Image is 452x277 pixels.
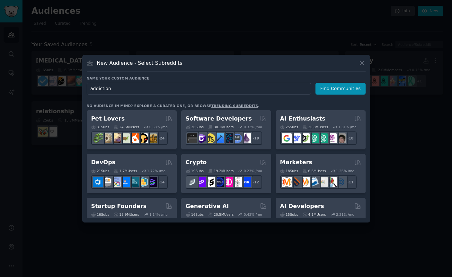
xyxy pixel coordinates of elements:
img: csharp [196,133,206,143]
div: + 11 [343,175,357,189]
img: Docker_DevOps [111,177,121,187]
div: No audience in mind? Explore a curated one, or browse . [87,104,260,108]
img: DeepSeek [291,133,301,143]
img: AskComputerScience [232,133,242,143]
div: 6.6M Users [303,169,326,173]
div: 1.72 % /mo [147,169,165,173]
img: iOSProgramming [214,133,224,143]
div: 31 Sub s [91,125,109,129]
img: ArtificalIntelligence [336,133,346,143]
img: cockatiel [129,133,139,143]
img: Emailmarketing [309,177,319,187]
img: OpenAIDev [327,133,337,143]
h2: Startup Founders [91,202,146,210]
img: elixir [241,133,251,143]
img: ethstaker [205,177,215,187]
div: 20.8M Users [303,125,328,129]
div: 24.5M Users [114,125,139,129]
div: 1.14 % /mo [149,212,168,217]
img: web3 [214,177,224,187]
button: Find Communities [315,83,366,95]
img: dogbreed [147,133,157,143]
img: AWS_Certified_Experts [102,177,112,187]
img: CryptoNews [232,177,242,187]
img: learnjavascript [205,133,215,143]
div: 19 Sub s [186,169,204,173]
div: 13.9M Users [114,212,139,217]
img: googleads [318,177,328,187]
img: chatgpt_promptDesign [309,133,319,143]
h2: Pet Lovers [91,115,125,123]
div: 30.1M Users [208,125,234,129]
img: reactnative [223,133,233,143]
div: 19.2M Users [208,169,234,173]
img: AItoolsCatalog [300,133,310,143]
div: + 14 [154,175,168,189]
div: 20.5M Users [208,212,234,217]
div: 1.31 % /mo [338,125,357,129]
div: 1.26 % /mo [336,169,354,173]
div: + 18 [343,131,357,145]
img: GoogleGeminiAI [282,133,292,143]
img: MarketingResearch [327,177,337,187]
img: DevOpsLinks [120,177,130,187]
h2: Marketers [280,158,312,166]
img: platformengineering [129,177,139,187]
img: bigseo [291,177,301,187]
div: 26 Sub s [186,125,204,129]
div: 25 Sub s [280,125,298,129]
div: 4.1M Users [303,212,326,217]
img: azuredevops [93,177,103,187]
div: 18 Sub s [280,169,298,173]
img: turtle [120,133,130,143]
div: 16 Sub s [91,212,109,217]
img: herpetology [93,133,103,143]
h3: New Audience - Select Subreddits [97,60,182,66]
h2: AI Developers [280,202,324,210]
img: content_marketing [282,177,292,187]
div: 0.53 % /mo [149,125,168,129]
h2: Software Developers [186,115,252,123]
a: trending subreddits [211,104,258,108]
img: PlatformEngineers [147,177,157,187]
div: 0.43 % /mo [244,212,262,217]
div: 21 Sub s [91,169,109,173]
img: OnlineMarketing [336,177,346,187]
h2: Crypto [186,158,207,166]
div: 16 Sub s [186,212,204,217]
input: Pick a short name, like "Digital Marketers" or "Movie-Goers" [87,83,311,95]
img: aws_cdk [138,177,148,187]
img: software [187,133,197,143]
img: chatgpt_prompts_ [318,133,328,143]
img: PetAdvice [138,133,148,143]
h2: AI Enthusiasts [280,115,325,123]
h2: Generative AI [186,202,229,210]
div: + 19 [249,131,262,145]
div: + 12 [249,175,262,189]
img: ethfinance [187,177,197,187]
img: AskMarketing [300,177,310,187]
img: ballpython [102,133,112,143]
div: 15 Sub s [280,212,298,217]
div: 0.23 % /mo [244,169,262,173]
h3: Name your custom audience [87,76,366,80]
div: + 24 [154,131,168,145]
h2: DevOps [91,158,116,166]
img: 0xPolygon [196,177,206,187]
div: 2.21 % /mo [336,212,354,217]
div: 1.7M Users [114,169,137,173]
div: 0.32 % /mo [244,125,262,129]
img: defi_ [241,177,251,187]
img: leopardgeckos [111,133,121,143]
img: defiblockchain [223,177,233,187]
